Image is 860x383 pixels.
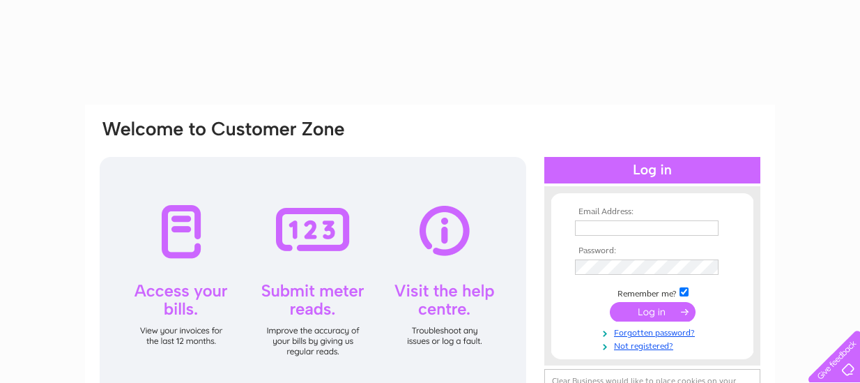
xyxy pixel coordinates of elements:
th: Password: [571,246,733,256]
a: Not registered? [575,338,733,352]
th: Email Address: [571,207,733,217]
td: Remember me? [571,285,733,299]
a: Forgotten password? [575,325,733,338]
input: Submit [610,302,696,322]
